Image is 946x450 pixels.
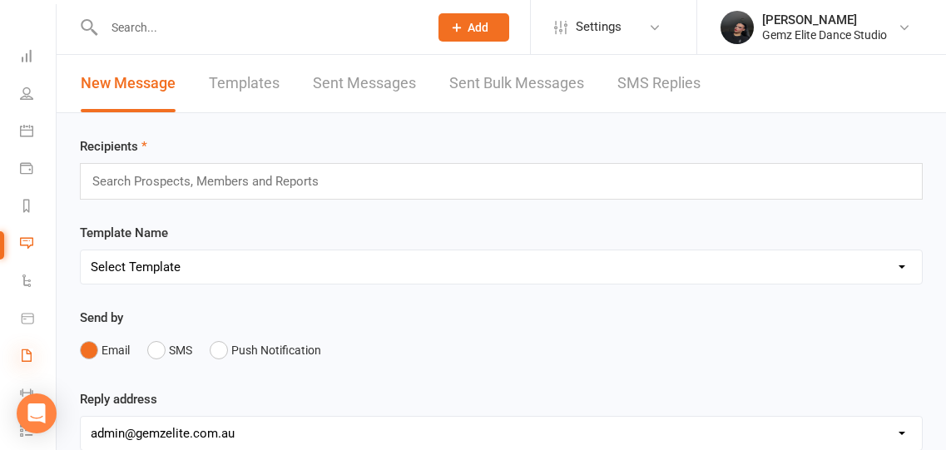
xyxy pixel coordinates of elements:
label: Reply address [80,389,157,409]
a: Product Sales [20,301,57,339]
a: Templates [209,55,280,112]
a: New Message [81,55,176,112]
button: Push Notification [210,334,321,366]
label: Send by [80,308,123,328]
div: Open Intercom Messenger [17,393,57,433]
img: thumb_image1739337055.png [721,11,754,44]
a: Reports [20,189,57,226]
input: Search... [99,16,417,39]
button: Add [438,13,509,42]
label: Recipients [80,136,147,156]
a: Sent Bulk Messages [449,55,584,112]
a: People [20,77,57,114]
a: Dashboard [20,39,57,77]
div: Gemz Elite Dance Studio [762,27,887,42]
button: SMS [147,334,192,366]
input: Search Prospects, Members and Reports [91,171,334,192]
a: Payments [20,151,57,189]
a: SMS Replies [617,55,701,112]
span: Settings [576,8,622,46]
label: Template Name [80,223,168,243]
a: Sent Messages [313,55,416,112]
a: Calendar [20,114,57,151]
span: Add [468,21,488,34]
div: [PERSON_NAME] [762,12,887,27]
button: Email [80,334,130,366]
